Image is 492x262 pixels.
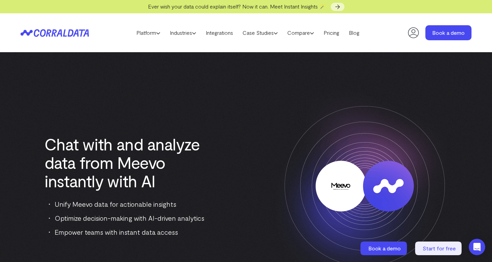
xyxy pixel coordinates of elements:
[132,28,165,38] a: Platform
[49,227,210,237] li: Empower teams with instant data access
[423,245,456,251] span: Start for free
[319,28,344,38] a: Pricing
[238,28,283,38] a: Case Studies
[344,28,364,38] a: Blog
[360,242,408,255] a: Book a demo
[49,213,210,223] li: Optimize decision-making with AI-driven analytics
[425,25,471,40] a: Book a demo
[283,28,319,38] a: Compare
[368,245,401,251] span: Book a demo
[415,242,463,255] a: Start for free
[201,28,238,38] a: Integrations
[49,199,210,209] li: Unify Meevo data for actionable insights
[469,239,485,255] div: Open Intercom Messenger
[148,3,326,10] span: Ever wish your data could explain itself? Now it can. Meet Instant Insights 🪄
[44,135,210,190] h1: Chat with and analyze data from Meevo instantly with AI
[165,28,201,38] a: Industries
